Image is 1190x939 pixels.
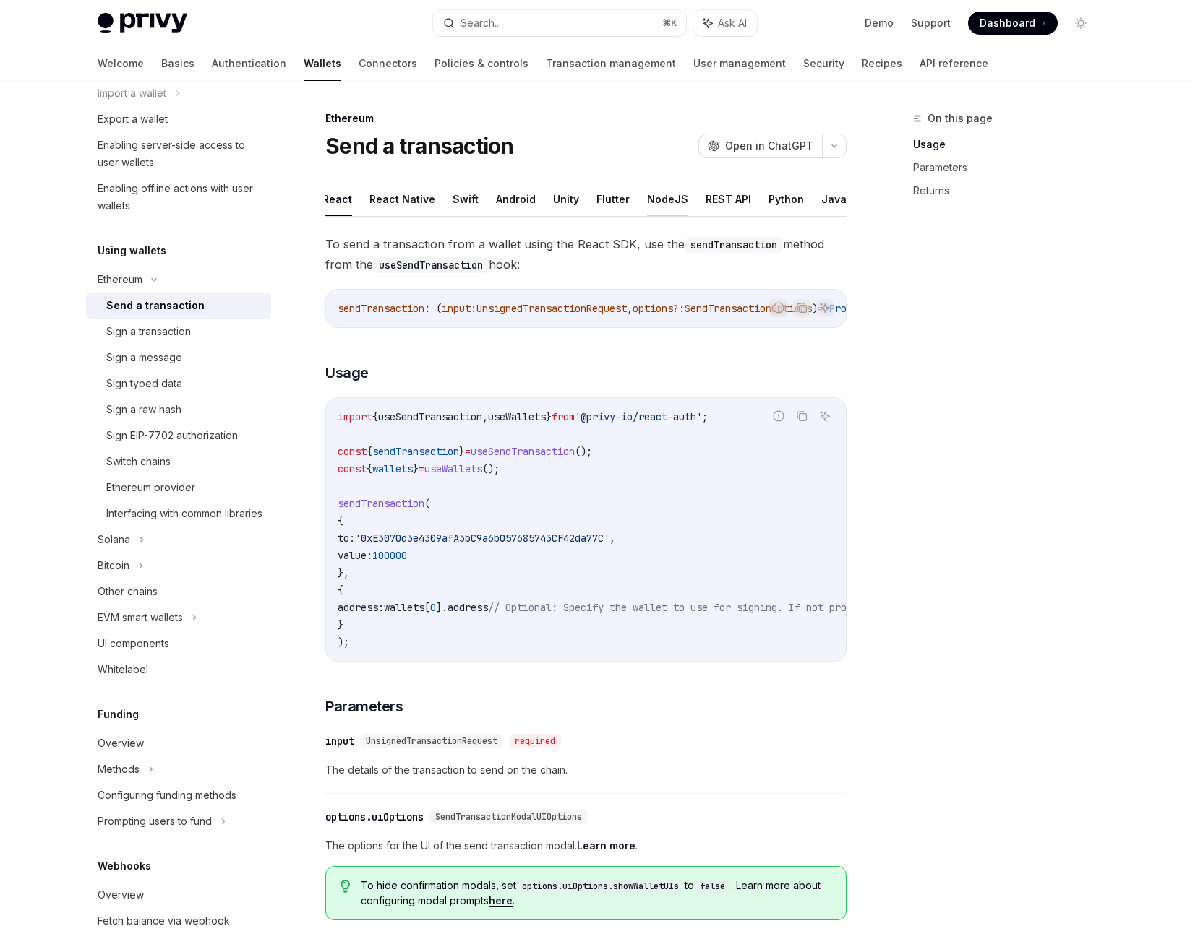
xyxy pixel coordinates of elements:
a: Enabling server-side access to user wallets [86,132,271,176]
button: Report incorrect code [769,298,788,317]
a: Enabling offline actions with user wallets [86,176,271,219]
a: Sign EIP-7702 authorization [86,423,271,449]
h1: Send a transaction [325,133,514,159]
div: options.uiOptions [325,810,424,824]
span: value: [338,549,372,562]
span: address: [338,601,384,614]
div: required [509,734,561,748]
button: Search...⌘K [433,10,686,36]
button: Python [769,182,804,216]
div: UI components [98,635,169,652]
div: EVM smart wallets [98,609,183,626]
code: false [694,879,731,893]
span: useWallets [424,462,482,475]
span: 100000 [372,549,407,562]
code: options.uiOptions.showWalletUIs [516,879,685,893]
span: (); [575,445,592,458]
span: UnsignedTransactionRequest [366,735,497,747]
span: sendTransaction [338,497,424,510]
div: Overview [98,886,144,904]
span: { [372,410,378,423]
h5: Webhooks [98,857,151,875]
a: Other chains [86,579,271,605]
div: Overview [98,735,144,752]
span: ?: [673,302,685,315]
span: '@privy-io/react-auth' [575,410,702,423]
a: Whitelabel [86,657,271,683]
div: Ethereum [325,111,847,126]
button: REST API [706,182,751,216]
span: } [459,445,465,458]
span: To hide confirmation modals, set to . Learn more about configuring modal prompts . [361,878,831,908]
button: Swift [453,182,479,216]
a: API reference [920,46,988,81]
a: Sign typed data [86,371,271,397]
span: The options for the UI of the send transaction modal. . [325,837,847,854]
a: Returns [913,179,1104,202]
span: Usage [325,363,369,383]
button: Java [821,182,847,216]
svg: Tip [341,880,351,893]
span: ); [338,636,349,649]
div: Prompting users to fund [98,813,212,830]
span: 0 [430,601,436,614]
span: } [338,618,343,631]
span: Ask AI [718,16,747,30]
button: Flutter [596,182,630,216]
div: Switch chains [106,453,171,470]
button: React [322,182,352,216]
div: Ethereum [98,271,142,288]
span: input [442,302,471,315]
span: To send a transaction from a wallet using the React SDK, use the method from the hook: [325,234,847,274]
span: ) [812,302,818,315]
a: here [489,894,513,907]
a: Transaction management [546,46,676,81]
span: { [367,445,372,458]
div: Fetch balance via webhook [98,912,230,930]
div: Solana [98,531,130,548]
span: '0xE3070d3e4309afA3bC9a6b057685743CF42da77C' [355,532,609,545]
span: { [367,462,372,475]
div: Other chains [98,583,158,600]
span: options [633,302,673,315]
div: Whitelabel [98,661,148,678]
span: }, [338,566,349,579]
a: Demo [865,16,894,30]
button: Report incorrect code [769,407,788,425]
span: = [419,462,424,475]
button: React Native [369,182,435,216]
span: } [546,410,552,423]
button: Copy the contents from the code block [792,298,811,317]
span: UnsignedTransactionRequest [476,302,627,315]
a: User management [693,46,786,81]
div: Sign typed data [106,375,182,392]
a: Dashboard [968,12,1058,35]
a: Recipes [862,46,902,81]
span: : ( [424,302,442,315]
span: [ [424,601,430,614]
span: ; [702,410,708,423]
h5: Using wallets [98,242,166,259]
span: useSendTransaction [378,410,482,423]
a: Ethereum provider [86,475,271,501]
span: useWallets [488,410,546,423]
a: Basics [161,46,194,81]
button: Open in ChatGPT [698,134,822,158]
span: const [338,462,367,475]
span: ( [424,497,430,510]
button: NodeJS [647,182,688,216]
a: Overview [86,882,271,908]
span: const [338,445,367,458]
a: Support [911,16,951,30]
span: Dashboard [980,16,1035,30]
a: UI components [86,631,271,657]
button: Toggle dark mode [1069,12,1092,35]
span: Open in ChatGPT [725,139,813,153]
div: Send a transaction [106,297,205,314]
span: } [413,462,419,475]
span: ]. [436,601,448,614]
a: Policies & controls [435,46,528,81]
span: ⌘ K [662,17,677,29]
a: Welcome [98,46,144,81]
span: { [338,584,343,597]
